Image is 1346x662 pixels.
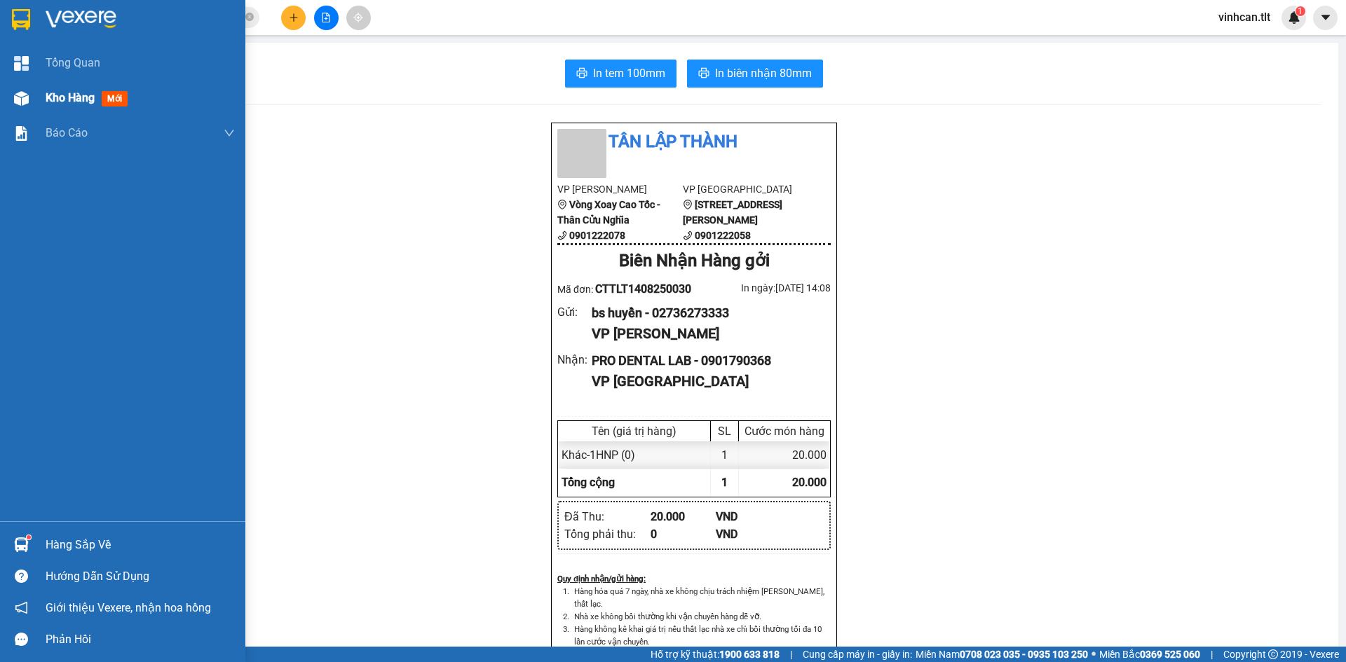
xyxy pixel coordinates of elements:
li: Hàng hóa quá 7 ngày, nhà xe không chịu trách nhiệm [PERSON_NAME], thất lạc. [571,585,831,610]
li: VP [PERSON_NAME] [557,181,683,197]
span: In biên nhận 80mm [715,64,812,82]
span: environment [683,200,693,209]
li: Tân Lập Thành [557,129,831,156]
div: 0 [651,525,716,543]
div: bs huyền - 02736273333 [592,303,820,323]
b: 0901222078 [569,230,625,241]
div: VND [716,508,781,525]
div: Tên (giá trị hàng) [562,425,707,438]
span: Giới thiệu Vexere, nhận hoa hồng [46,599,211,616]
div: Hướng dẫn sử dụng [46,566,235,587]
div: [PERSON_NAME] [8,100,312,137]
span: Tổng Quan [46,54,100,71]
div: Nhận : [557,351,592,368]
img: icon-new-feature [1288,11,1300,24]
sup: 1 [1296,6,1305,16]
div: Đã Thu : [564,508,651,525]
span: phone [683,230,693,240]
span: Khác - 1HNP (0) [562,448,635,462]
div: Cước món hàng [742,425,827,438]
span: plus [289,13,299,22]
div: 20.000 [651,508,716,525]
span: In tem 100mm [593,64,665,82]
img: warehouse-icon [14,537,29,552]
div: 1 [711,441,739,469]
div: VP [GEOGRAPHIC_DATA] [592,371,820,392]
strong: 0708 023 035 - 0935 103 250 [960,649,1088,660]
span: Hỗ trợ kỹ thuật: [651,647,780,662]
li: Hàng không kê khai giá trị nếu thất lạc nhà xe chỉ bồi thường tối đa 10 lần cước vận chuyển. [571,623,831,648]
button: printerIn biên nhận 80mm [687,60,823,88]
span: message [15,633,28,646]
span: 1 [721,476,728,489]
li: VP [GEOGRAPHIC_DATA] [683,181,808,197]
div: In ngày: [DATE] 14:08 [694,280,831,296]
span: Tổng cộng [562,476,615,489]
span: environment [557,200,567,209]
div: Hàng sắp về [46,535,235,556]
span: mới [102,91,128,106]
sup: 1 [27,535,31,539]
span: Kho hàng [46,91,95,104]
span: 1 [1298,6,1303,16]
strong: 0369 525 060 [1140,649,1200,660]
span: notification [15,601,28,614]
text: CTTLT1408250030 [65,67,255,91]
div: Biên Nhận Hàng gởi [557,248,831,275]
span: vinhcan.tlt [1207,8,1282,26]
img: dashboard-icon [14,56,29,71]
li: Nhà xe không bồi thường khi vận chuyển hàng dễ vỡ. [571,610,831,623]
div: PRO DENTAL LAB - 0901790368 [592,351,820,371]
img: warehouse-icon [14,91,29,106]
span: ⚪️ [1092,651,1096,657]
div: Gửi : [557,303,592,321]
b: 0901222058 [695,230,751,241]
div: Tổng phải thu : [564,525,651,543]
button: aim [346,6,371,30]
div: Phản hồi [46,629,235,650]
div: Mã đơn: [557,280,694,298]
div: Quy định nhận/gửi hàng : [557,572,831,585]
span: caret-down [1319,11,1332,24]
span: printer [576,67,587,81]
strong: 1900 633 818 [719,649,780,660]
span: | [1211,647,1213,662]
span: phone [557,230,567,240]
div: 20.000 [739,441,830,469]
span: 20.000 [792,476,827,489]
span: CTTLT1408250030 [595,282,691,296]
span: Cung cấp máy in - giấy in: [803,647,912,662]
span: printer [698,67,709,81]
img: logo-vxr [12,9,30,30]
span: Miền Nam [916,647,1088,662]
span: question-circle [15,570,28,583]
button: caret-down [1313,6,1338,30]
span: close-circle [245,11,254,25]
div: SL [714,425,735,438]
div: VND [716,525,781,543]
span: Báo cáo [46,124,88,142]
div: VP [PERSON_NAME] [592,323,820,345]
span: | [790,647,792,662]
span: aim [353,13,363,22]
button: printerIn tem 100mm [565,60,677,88]
b: Vòng Xoay Cao Tốc - Thân Cửu Nghĩa [557,199,660,226]
button: file-add [314,6,339,30]
span: Miền Bắc [1099,647,1200,662]
b: [STREET_ADDRESS][PERSON_NAME] [683,199,782,226]
span: close-circle [245,13,254,21]
img: solution-icon [14,126,29,141]
span: copyright [1268,649,1278,659]
span: file-add [321,13,331,22]
span: down [224,127,235,139]
button: plus [281,6,306,30]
